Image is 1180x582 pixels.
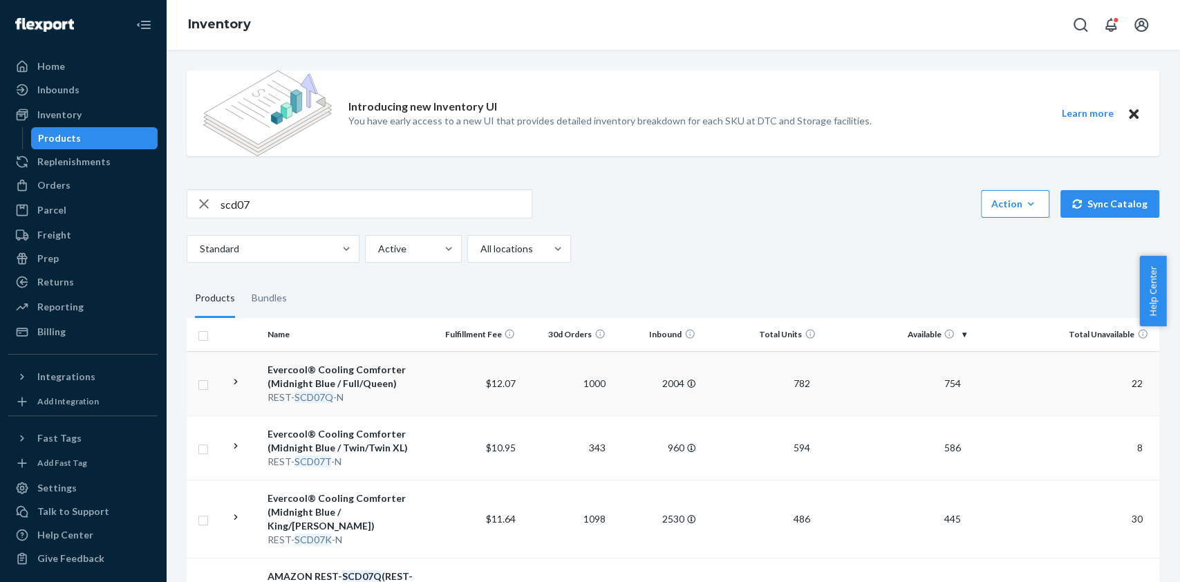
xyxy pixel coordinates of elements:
div: Home [37,59,65,73]
button: Sync Catalog [1060,190,1159,218]
div: Inventory [37,108,82,122]
button: Fast Tags [8,427,158,449]
span: 486 [788,513,816,525]
td: 2530 [611,480,701,558]
em: SCD07T [294,456,331,467]
a: Prep [8,247,158,270]
div: Billing [37,325,66,339]
button: Integrations [8,366,158,388]
a: Home [8,55,158,77]
em: SCD07Q [294,391,333,403]
span: 754 [938,377,966,389]
span: 586 [938,442,966,453]
div: Help Center [37,528,93,542]
div: REST- -N [268,391,425,404]
div: Orders [37,178,71,192]
td: 2004 [611,351,701,415]
th: Name [262,318,431,351]
div: Parcel [37,203,66,217]
span: 30 [1126,513,1148,525]
img: Flexport logo [15,18,74,32]
button: Action [981,190,1049,218]
button: Open notifications [1097,11,1125,39]
button: Open Search Box [1067,11,1094,39]
a: Freight [8,224,158,246]
a: Inbounds [8,79,158,101]
span: 594 [788,442,816,453]
button: Close Navigation [130,11,158,39]
a: Products [31,127,158,149]
th: Inbound [611,318,701,351]
a: Parcel [8,199,158,221]
div: Freight [37,228,71,242]
td: 343 [521,415,610,480]
div: Products [195,279,235,318]
div: Fast Tags [37,431,82,445]
div: Action [991,197,1039,211]
div: REST- -N [268,533,425,547]
input: Active [377,242,378,256]
input: Search inventory by name or sku [221,190,532,218]
a: Talk to Support [8,500,158,523]
span: 8 [1132,442,1148,453]
td: 1098 [521,480,610,558]
div: Give Feedback [37,552,104,565]
div: Inbounds [37,83,79,97]
a: Replenishments [8,151,158,173]
a: Orders [8,174,158,196]
button: Open account menu [1127,11,1155,39]
span: 782 [788,377,816,389]
th: Total Unavailable [971,318,1159,351]
div: Evercool® Cooling Comforter (Midnight Blue / King/[PERSON_NAME]) [268,491,425,533]
span: $10.95 [485,442,515,453]
td: 1000 [521,351,610,415]
div: Prep [37,252,59,265]
a: Settings [8,477,158,499]
ol: breadcrumbs [177,5,262,45]
th: Fulfillment Fee [431,318,521,351]
div: REST- -N [268,455,425,469]
input: All locations [479,242,480,256]
a: Inventory [8,104,158,126]
input: Standard [198,242,200,256]
div: Reporting [37,300,84,314]
a: Help Center [8,524,158,546]
button: Close [1125,105,1143,122]
span: $11.64 [485,513,515,525]
button: Help Center [1139,256,1166,326]
button: Learn more [1053,105,1122,122]
td: 960 [611,415,701,480]
span: 445 [938,513,966,525]
a: Inventory [188,17,251,32]
em: SCD07Q [342,570,382,582]
div: Add Integration [37,395,99,407]
a: Add Integration [8,393,158,410]
div: Evercool® Cooling Comforter (Midnight Blue / Full/Queen) [268,363,425,391]
div: Returns [37,275,74,289]
p: You have early access to a new UI that provides detailed inventory breakdown for each SKU at DTC ... [348,114,872,128]
button: Give Feedback [8,547,158,570]
th: 30d Orders [521,318,610,351]
em: SCD07K [294,534,332,545]
div: Replenishments [37,155,111,169]
div: Add Fast Tag [37,457,87,469]
th: Available [821,318,971,351]
img: new-reports-banner-icon.82668bd98b6a51aee86340f2a7b77ae3.png [203,71,332,156]
th: Total Units [701,318,821,351]
div: Talk to Support [37,505,109,518]
div: Settings [37,481,77,495]
div: Integrations [37,370,95,384]
span: $12.07 [485,377,515,389]
div: Evercool® Cooling Comforter (Midnight Blue / Twin/Twin XL) [268,427,425,455]
a: Reporting [8,296,158,318]
span: 22 [1126,377,1148,389]
a: Billing [8,321,158,343]
a: Returns [8,271,158,293]
p: Introducing new Inventory UI [348,99,497,115]
div: Bundles [252,279,287,318]
div: Products [38,131,81,145]
a: Add Fast Tag [8,455,158,471]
